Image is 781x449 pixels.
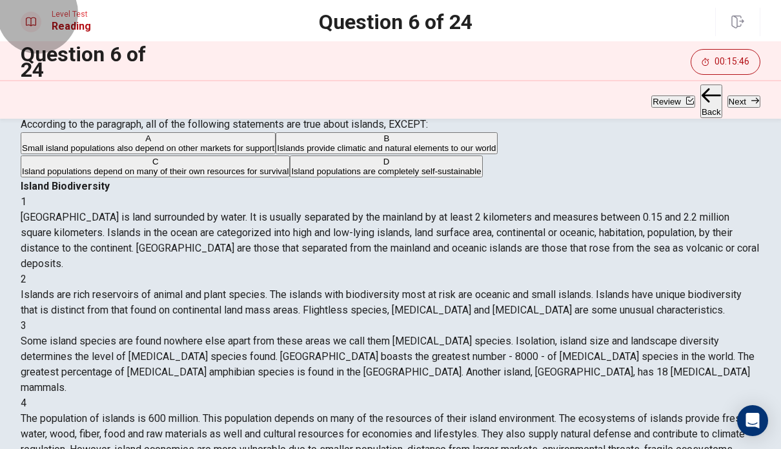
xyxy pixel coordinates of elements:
span: Island populations depend on many of their own resources for survival [22,166,289,176]
button: DIsland populations are completely self-sustainable [290,155,482,177]
div: A [22,134,274,143]
button: 00:15:46 [691,49,760,75]
button: Next [727,95,760,108]
h1: Reading [52,19,91,34]
h4: Island Biodiversity [21,179,760,194]
div: 4 [21,395,760,411]
span: Level Test [52,10,91,19]
button: Back [700,85,722,118]
span: [GEOGRAPHIC_DATA] is land surrounded by water. It is usually separated by the mainland by at leas... [21,211,759,270]
span: Islands provide climatic and natural elements to our world [277,143,496,153]
button: BIslands provide climatic and natural elements to our world [276,132,497,154]
span: Some island species are found nowhere else apart from these areas we call them [MEDICAL_DATA] spe... [21,335,755,394]
span: Islands are rich reservoirs of animal and plant species. The islands with biodiversity most at ri... [21,288,742,316]
span: According to the paragraph, all of the following statements are true about islands, EXCEPT: [21,118,428,130]
button: CIsland populations depend on many of their own resources for survival [21,155,290,177]
div: 3 [21,318,760,334]
button: Review [651,95,695,108]
h1: Question 6 of 24 [319,14,472,30]
div: D [291,157,481,166]
span: 00:15:46 [715,57,749,67]
div: Open Intercom Messenger [737,405,768,436]
button: ASmall island populations also depend on other markets for support [21,132,276,154]
div: 2 [21,272,760,287]
span: Island populations are completely self-sustainable [291,166,481,176]
h1: Question 6 of 24 [21,46,146,77]
span: Small island populations also depend on other markets for support [22,143,274,153]
div: 1 [21,194,760,210]
div: B [277,134,496,143]
div: C [22,157,289,166]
